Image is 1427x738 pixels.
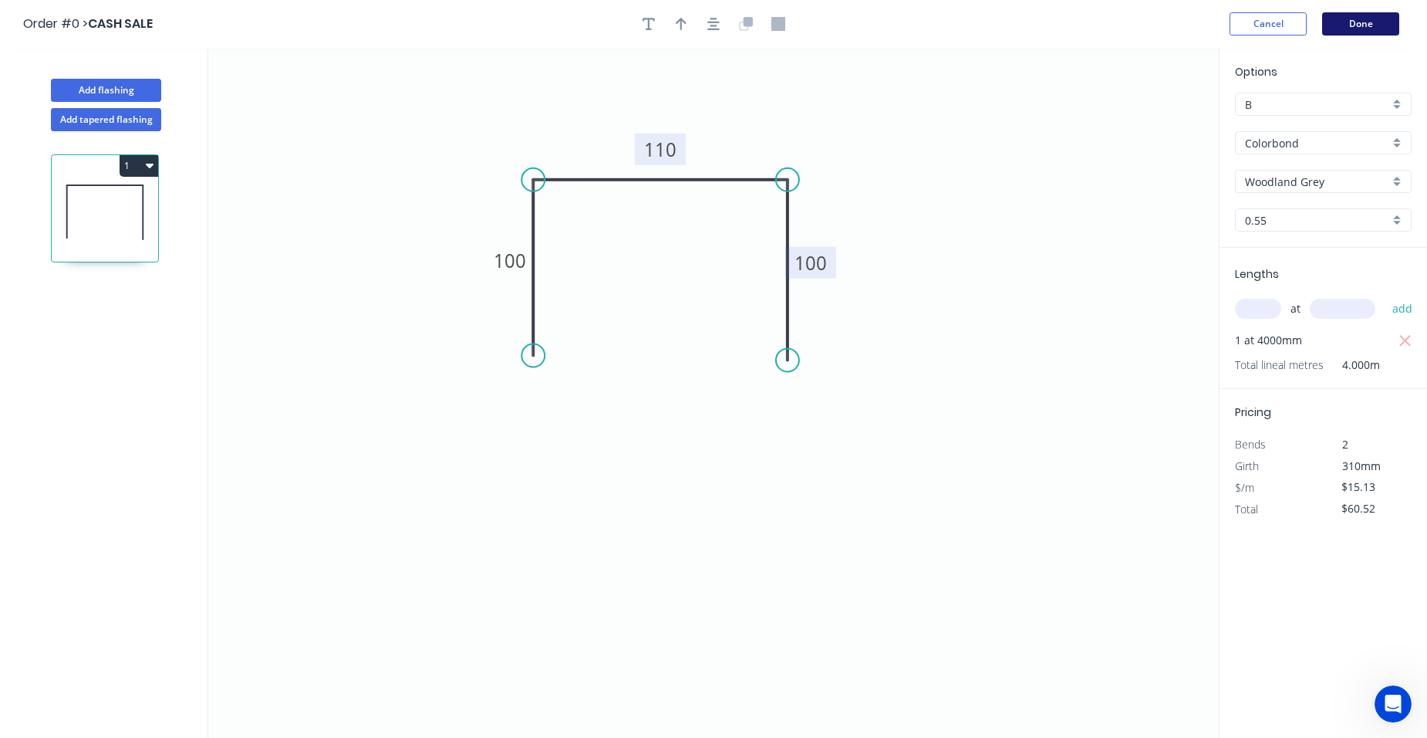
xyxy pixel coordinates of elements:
[1322,12,1399,36] button: Done
[1230,12,1307,36] button: Cancel
[644,137,676,162] tspan: 110
[794,250,827,276] tspan: 100
[1290,298,1300,320] span: at
[1235,266,1279,282] span: Lengths
[494,248,526,273] tspan: 100
[1342,437,1348,452] span: 2
[1235,64,1277,80] span: Options
[88,15,153,32] span: CASH SALE
[1235,502,1258,516] span: Total
[1245,96,1389,113] input: Price level
[120,155,158,177] button: 1
[51,79,161,102] button: Add flashing
[1245,174,1389,190] input: Colour
[51,108,161,131] button: Add tapered flashing
[1385,296,1421,322] button: add
[208,48,1219,738] svg: 0
[1235,480,1254,495] span: $/m
[1245,212,1389,229] input: Thickness
[1235,459,1259,473] span: Girth
[1324,354,1380,376] span: 4.000m
[1235,330,1302,351] span: 1 at 4000mm
[23,15,88,32] span: Order #0 >
[1342,459,1381,473] span: 310mm
[1235,437,1266,452] span: Bends
[1235,405,1271,420] span: Pricing
[1245,135,1389,151] input: Material
[1375,686,1412,723] iframe: Intercom live chat
[1235,354,1324,376] span: Total lineal metres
